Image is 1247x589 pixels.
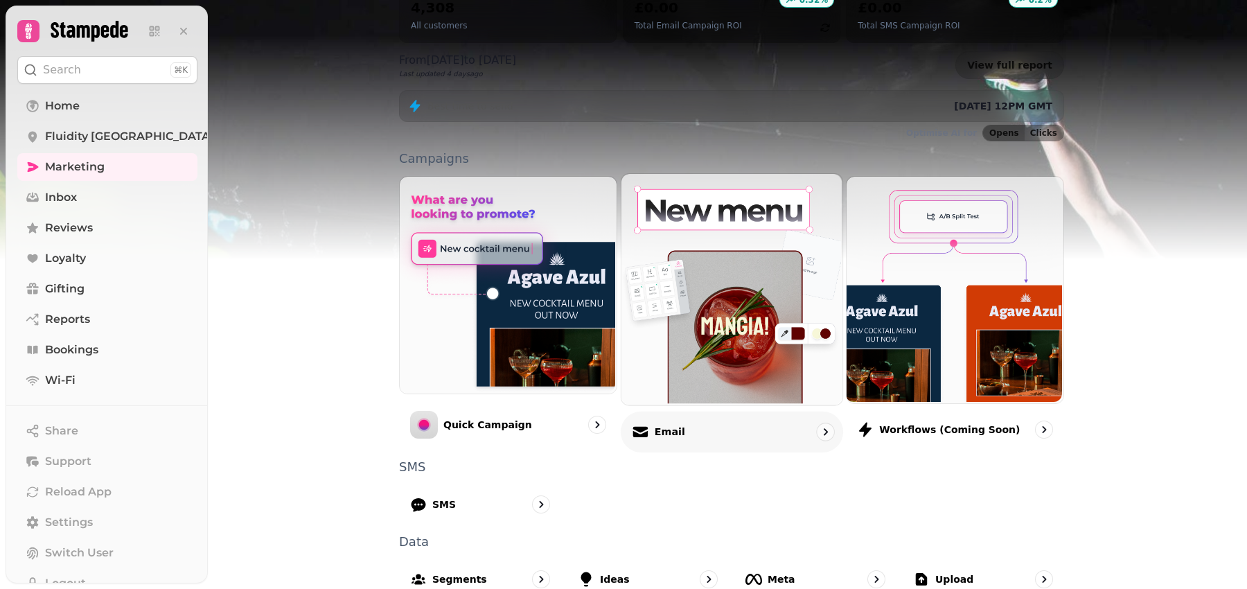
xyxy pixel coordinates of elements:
[621,173,843,452] a: EmailEmail
[813,16,837,39] button: refresh
[954,100,1052,112] span: [DATE] 12PM GMT
[879,423,1020,437] p: Workflows (coming soon)
[619,173,840,403] img: Email
[534,572,548,586] svg: go to
[17,275,197,303] a: Gifting
[45,311,90,328] span: Reports
[45,220,93,236] span: Reviews
[399,152,1064,165] p: Campaigns
[983,125,1025,141] button: Opens
[989,129,1019,137] span: Opens
[399,69,516,79] p: Last updated 4 days ago
[17,306,197,333] a: Reports
[702,572,716,586] svg: go to
[1037,423,1051,437] svg: go to
[654,425,684,439] p: Email
[906,128,977,139] p: Optimise AI for
[935,572,973,586] p: Upload
[17,56,197,84] button: Search⌘K
[1037,572,1051,586] svg: go to
[45,545,114,561] span: Switch User
[427,99,513,113] p: Best time to send
[17,539,197,567] button: Switch User
[17,367,197,394] a: Wi-Fi
[45,189,77,206] span: Inbox
[399,484,561,525] a: SMS
[45,484,112,500] span: Reload App
[411,20,467,31] p: All customers
[17,336,197,364] a: Bookings
[45,281,85,297] span: Gifting
[17,417,197,445] button: Share
[399,461,1064,473] p: SMS
[635,20,742,31] p: Total Email Campaign ROI
[1030,129,1057,137] span: Clicks
[45,159,105,175] span: Marketing
[17,214,197,242] a: Reviews
[45,98,80,114] span: Home
[45,372,76,389] span: Wi-Fi
[858,20,959,31] p: Total SMS Campaign ROI
[768,572,795,586] p: Meta
[845,175,1062,402] img: Workflows (coming soon)
[399,176,617,450] a: Quick CampaignQuick Campaign
[818,425,832,439] svg: go to
[17,123,197,150] a: Fluidity [GEOGRAPHIC_DATA]
[43,62,81,78] p: Search
[869,572,883,586] svg: go to
[17,509,197,536] a: Settings
[17,153,197,181] a: Marketing
[399,52,516,69] p: From [DATE] to [DATE]
[955,51,1064,79] a: View full report
[443,418,532,432] p: Quick Campaign
[170,62,191,78] div: ⌘K
[17,184,197,211] a: Inbox
[432,498,456,511] p: SMS
[17,448,197,475] button: Support
[45,453,91,470] span: Support
[846,176,1064,450] a: Workflows (coming soon)Workflows (coming soon)
[17,478,197,506] button: Reload App
[17,245,197,272] a: Loyalty
[45,342,98,358] span: Bookings
[45,250,86,267] span: Loyalty
[398,175,615,392] img: Quick Campaign
[590,418,604,432] svg: go to
[399,536,1064,548] p: Data
[1025,125,1063,141] button: Clicks
[45,423,78,439] span: Share
[432,572,487,586] p: Segments
[17,92,197,120] a: Home
[45,514,93,531] span: Settings
[45,128,214,145] span: Fluidity [GEOGRAPHIC_DATA]
[534,498,548,511] svg: go to
[600,572,630,586] p: Ideas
